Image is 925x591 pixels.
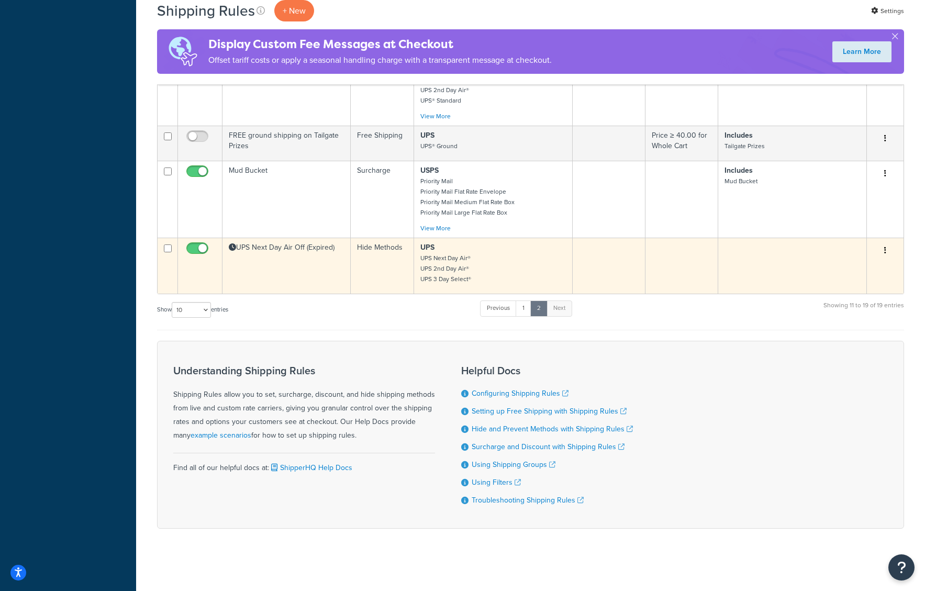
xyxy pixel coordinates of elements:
[351,49,414,126] td: Hide Methods
[351,238,414,294] td: Hide Methods
[420,130,434,141] strong: UPS
[472,459,555,470] a: Using Shipping Groups
[420,141,458,151] small: UPS® Ground
[516,300,531,316] a: 1
[172,302,211,318] select: Showentries
[420,111,451,121] a: View More
[420,242,434,253] strong: UPS
[888,554,915,581] button: Open Resource Center
[222,238,351,294] td: UPS Next Day Air Off (Expired)
[222,49,351,126] td: Orange Blanket Canister Hide when Quantity is more than 4
[472,423,633,434] a: Hide and Prevent Methods with Shipping Rules
[420,253,471,284] small: UPS Next Day Air® UPS 2nd Day Air® UPS 3 Day Select®
[351,126,414,161] td: Free Shipping
[725,165,753,176] strong: Includes
[191,430,251,441] a: example scenarios
[547,300,572,316] a: Next
[173,453,435,475] div: Find all of our helpful docs at:
[725,141,765,151] small: Tailgate Prizes
[871,4,904,18] a: Settings
[173,365,435,442] div: Shipping Rules allow you to set, surcharge, discount, and hide shipping methods from live and cus...
[157,302,228,318] label: Show entries
[472,477,521,488] a: Using Filters
[222,126,351,161] td: FREE ground shipping on Tailgate Prizes
[725,176,757,186] small: Mud Bucket
[472,495,584,506] a: Troubleshooting Shipping Rules
[472,441,625,452] a: Surcharge and Discount with Shipping Rules
[832,41,891,62] a: Learn More
[157,29,208,74] img: duties-banner-06bc72dcb5fe05cb3f9472aba00be2ae8eb53ab6f0d8bb03d382ba314ac3c341.png
[472,388,569,399] a: Configuring Shipping Rules
[420,165,439,176] strong: USPS
[461,365,633,376] h3: Helpful Docs
[645,126,718,161] td: Price ≥ 40.00 for Whole Cart
[269,462,352,473] a: ShipperHQ Help Docs
[222,161,351,238] td: Mud Bucket
[530,300,548,316] a: 2
[420,176,515,217] small: Priority Mail Priority Mail Flat Rate Envelope Priority Mail Medium Flat Rate Box Priority Mail L...
[823,299,904,322] div: Showing 11 to 19 of 19 entries
[645,49,718,126] td: Quantity ≥ 4 for Everything in Shipping Group
[420,64,471,105] small: UPS® Ground UPS Next Day Air® UPS 2nd Day Air® UPS® Standard
[472,406,627,417] a: Setting up Free Shipping with Shipping Rules
[725,130,753,141] strong: Includes
[351,161,414,238] td: Surcharge
[208,36,552,53] h4: Display Custom Fee Messages at Checkout
[173,365,435,376] h3: Understanding Shipping Rules
[420,224,451,233] a: View More
[157,1,255,21] h1: Shipping Rules
[208,53,552,68] p: Offset tariff costs or apply a seasonal handling charge with a transparent message at checkout.
[480,300,517,316] a: Previous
